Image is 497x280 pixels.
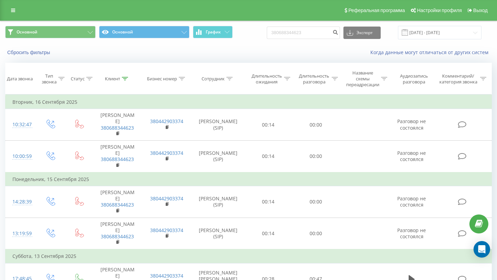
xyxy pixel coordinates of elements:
input: Поиск по номеру [267,27,340,39]
span: График [206,30,221,34]
button: Экспорт [343,27,381,39]
div: Клиент [105,76,120,82]
td: 00:00 [292,141,340,172]
td: [PERSON_NAME] [93,109,142,141]
a: 380688344623 [101,124,134,131]
button: Основной [5,26,96,38]
div: 10:32:47 [12,118,29,131]
a: 380442903374 [150,272,183,279]
td: [PERSON_NAME] [93,218,142,249]
div: Тип звонка [42,73,57,85]
a: 380442903374 [150,227,183,233]
a: 380442903374 [150,118,183,124]
div: Название схемы переадресации [346,70,379,88]
a: 380688344623 [101,201,134,208]
td: Вторник, 16 Сентября 2025 [6,95,492,109]
span: Выход [473,8,488,13]
span: Настройки профиля [417,8,462,13]
span: Разговор не состоялся [397,150,426,162]
td: 00:00 [292,186,340,218]
a: 380688344623 [101,233,134,240]
div: Сотрудник [202,76,225,82]
td: 00:14 [245,218,292,249]
button: Основной [99,26,189,38]
button: Сбросить фильтры [5,49,53,56]
td: 00:00 [292,109,340,141]
td: [PERSON_NAME] (SIP) [192,141,245,172]
div: Комментарий/категория звонка [438,73,478,85]
div: Open Intercom Messenger [474,241,490,258]
span: Разговор не состоялся [397,227,426,240]
a: 380442903374 [150,195,183,202]
td: [PERSON_NAME] (SIP) [192,186,245,218]
span: Разговор не состоялся [397,195,426,208]
td: Понедельник, 15 Сентября 2025 [6,172,492,186]
button: График [193,26,233,38]
td: 00:14 [245,141,292,172]
div: Статус [71,76,85,82]
div: Длительность ожидания [251,73,283,85]
a: 380688344623 [101,156,134,162]
td: [PERSON_NAME] [93,141,142,172]
div: 13:19:59 [12,227,29,240]
td: Суббота, 13 Сентября 2025 [6,249,492,263]
div: Длительность разговора [298,73,330,85]
span: Реферальная программа [348,8,405,13]
td: 00:14 [245,109,292,141]
span: Разговор не состоялся [397,118,426,131]
a: Когда данные могут отличаться от других систем [370,49,492,56]
div: Бизнес номер [147,76,177,82]
div: Дата звонка [7,76,33,82]
span: Основной [17,29,37,35]
div: 10:00:59 [12,150,29,163]
td: [PERSON_NAME] (SIP) [192,218,245,249]
div: 14:28:39 [12,195,29,209]
td: 00:00 [292,218,340,249]
a: 380442903374 [150,150,183,156]
div: Аудиозапись разговора [395,73,433,85]
td: 00:14 [245,186,292,218]
td: [PERSON_NAME] (SIP) [192,109,245,141]
td: [PERSON_NAME] [93,186,142,218]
